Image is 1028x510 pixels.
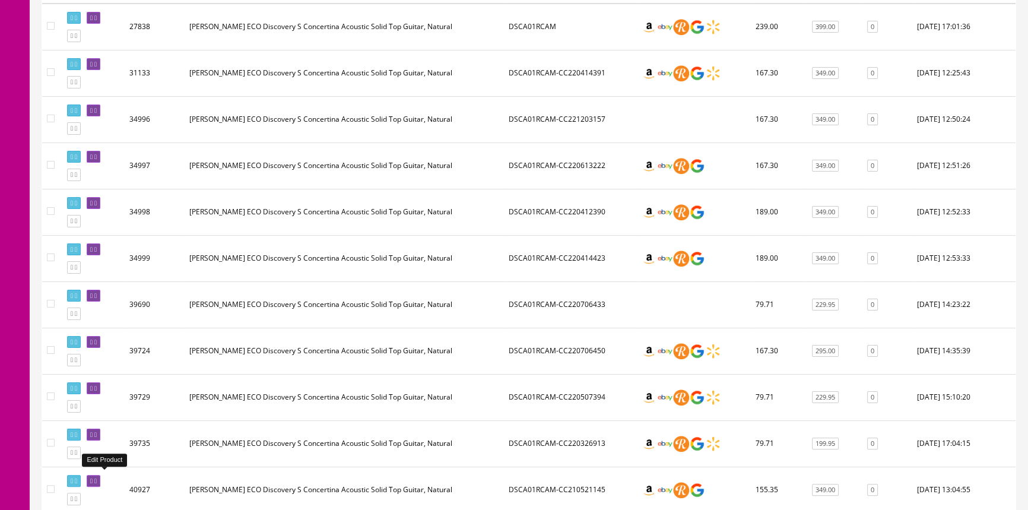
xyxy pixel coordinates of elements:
td: Breedlove ECO Discovery S Concertina Acoustic Solid Top Guitar, Natural [185,420,504,467]
td: Breedlove ECO Discovery S Concertina Acoustic Solid Top Guitar, Natural [185,374,504,420]
td: 39729 [125,374,185,420]
img: google_shopping [689,251,705,267]
img: google_shopping [689,436,705,452]
img: reverb [673,436,689,452]
img: walmart [705,19,721,35]
a: 349.00 [812,252,839,265]
a: 229.95 [812,299,839,311]
a: 0 [867,252,878,265]
img: walmart [705,436,721,452]
td: 2021-08-26 17:01:36 [912,4,1016,50]
img: amazon [641,436,657,452]
img: amazon [641,65,657,81]
img: amazon [641,482,657,498]
a: 349.00 [812,67,839,80]
td: 2024-08-15 14:35:39 [912,328,1016,374]
td: 79.71 [751,420,804,467]
td: 79.71 [751,281,804,328]
td: 34996 [125,96,185,142]
a: 349.00 [812,206,839,218]
img: google_shopping [689,204,705,220]
td: Breedlove ECO Discovery S Concertina Acoustic Solid Top Guitar, Natural [185,189,504,235]
a: 199.95 [812,438,839,450]
a: 0 [867,299,878,311]
img: reverb [673,482,689,498]
td: 189.00 [751,235,804,281]
td: 79.71 [751,374,804,420]
img: ebay [657,389,673,406]
td: 2024-08-15 15:10:20 [912,374,1016,420]
td: 2023-07-07 12:50:24 [912,96,1016,142]
td: 34999 [125,235,185,281]
img: ebay [657,19,673,35]
img: reverb [673,65,689,81]
td: DSCA01RCAM-CC220414391 [504,50,636,96]
td: 2023-07-07 12:51:26 [912,142,1016,189]
img: reverb [673,204,689,220]
img: reverb [673,19,689,35]
td: Breedlove ECO Discovery S Concertina Acoustic Solid Top Guitar, Natural [185,235,504,281]
a: 0 [867,345,878,357]
td: Breedlove ECO Discovery S Concertina Acoustic Solid Top Guitar, Natural [185,50,504,96]
img: google_shopping [689,482,705,498]
td: 2022-08-10 12:25:43 [912,50,1016,96]
a: 349.00 [812,484,839,496]
img: ebay [657,158,673,174]
td: 34997 [125,142,185,189]
td: Breedlove ECO Discovery S Concertina Acoustic Solid Top Guitar, Natural [185,96,504,142]
img: reverb [673,343,689,359]
td: 167.30 [751,142,804,189]
a: 399.00 [812,21,839,33]
img: walmart [705,65,721,81]
td: 34998 [125,189,185,235]
img: ebay [657,204,673,220]
a: 0 [867,113,878,126]
td: DSCA01RCAM-CC220326913 [504,420,636,467]
a: 0 [867,21,878,33]
td: 27838 [125,4,185,50]
img: amazon [641,389,657,406]
img: google_shopping [689,19,705,35]
img: google_shopping [689,158,705,174]
td: 31133 [125,50,185,96]
td: Breedlove ECO Discovery S Concertina Acoustic Solid Top Guitar, Natural [185,328,504,374]
td: 167.30 [751,50,804,96]
td: 2024-08-15 17:04:15 [912,420,1016,467]
img: reverb [673,389,689,406]
td: 39735 [125,420,185,467]
td: 2023-07-07 12:53:33 [912,235,1016,281]
img: reverb [673,251,689,267]
a: 0 [867,206,878,218]
img: amazon [641,19,657,35]
img: ebay [657,251,673,267]
img: google_shopping [689,343,705,359]
td: 189.00 [751,189,804,235]
td: 39724 [125,328,185,374]
img: ebay [657,343,673,359]
img: ebay [657,65,673,81]
td: DSCA01RCAM-CC220507394 [504,374,636,420]
td: 167.30 [751,328,804,374]
img: walmart [705,343,721,359]
td: DSCA01RCAM-CC220414423 [504,235,636,281]
td: 39690 [125,281,185,328]
td: 2023-07-07 12:52:33 [912,189,1016,235]
a: 0 [867,67,878,80]
a: 295.00 [812,345,839,357]
td: Breedlove ECO Discovery S Concertina Acoustic Solid Top Guitar, Natural [185,4,504,50]
td: DSCA01RCAM-CC220613222 [504,142,636,189]
img: ebay [657,436,673,452]
a: 0 [867,160,878,172]
img: google_shopping [689,65,705,81]
td: DSCA01RCAM-CC221203157 [504,96,636,142]
img: amazon [641,158,657,174]
a: 349.00 [812,160,839,172]
td: DSCA01RCAM-CC220706450 [504,328,636,374]
td: Breedlove ECO Discovery S Concertina Acoustic Solid Top Guitar, Natural [185,281,504,328]
img: amazon [641,343,657,359]
img: reverb [673,158,689,174]
td: DSCA01RCAM-CC220412390 [504,189,636,235]
td: Breedlove ECO Discovery S Concertina Acoustic Solid Top Guitar, Natural [185,142,504,189]
td: DSCA01RCAM [504,4,636,50]
a: 0 [867,438,878,450]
